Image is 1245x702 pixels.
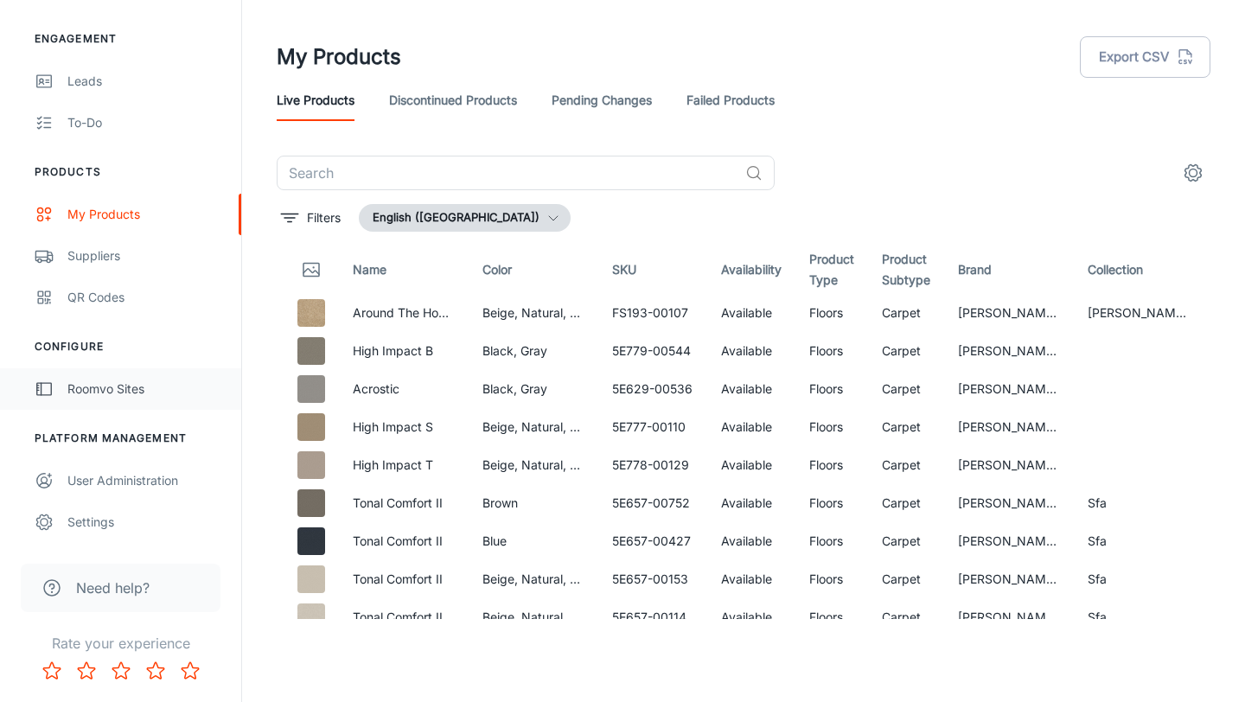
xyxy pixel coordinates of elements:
[1074,598,1203,636] td: Sfa
[469,446,598,484] td: Beige, Natural, White
[944,522,1074,560] td: [PERSON_NAME] Floors
[944,560,1074,598] td: [PERSON_NAME] Floors
[353,418,455,437] p: High Impact S
[598,370,707,408] td: 5E629-00536
[469,294,598,332] td: Beige, Natural, White
[469,598,598,636] td: Beige, Natural, White
[598,332,707,370] td: 5E779-00544
[353,456,455,475] p: High Impact T
[1074,246,1203,294] th: Collection
[1074,484,1203,522] td: Sfa
[795,370,868,408] td: Floors
[707,484,795,522] td: Available
[353,608,455,627] p: Tonal Comfort II
[277,156,738,190] input: Search
[307,208,341,227] p: Filters
[1074,294,1203,332] td: [PERSON_NAME] Floor Studio
[795,246,868,294] th: Product Type
[944,484,1074,522] td: [PERSON_NAME] Floors
[1074,560,1203,598] td: Sfa
[868,560,944,598] td: Carpet
[469,332,598,370] td: Black, Gray
[35,654,69,688] button: Rate 1 star
[67,72,224,91] div: Leads
[598,598,707,636] td: 5E657-00114
[277,204,345,232] button: filter
[944,446,1074,484] td: [PERSON_NAME] Floors
[795,408,868,446] td: Floors
[353,341,455,361] p: High Impact B
[67,380,224,399] div: Roomvo Sites
[301,259,322,280] svg: Thumbnail
[277,80,354,121] a: Live Products
[868,294,944,332] td: Carpet
[795,484,868,522] td: Floors
[707,246,795,294] th: Availability
[469,522,598,560] td: Blue
[353,532,455,551] p: Tonal Comfort II
[868,446,944,484] td: Carpet
[707,598,795,636] td: Available
[1080,36,1210,78] button: Export CSV
[868,484,944,522] td: Carpet
[469,408,598,446] td: Beige, Natural, White
[598,294,707,332] td: FS193-00107
[67,246,224,265] div: Suppliers
[795,294,868,332] td: Floors
[389,80,517,121] a: Discontinued Products
[67,288,224,307] div: QR Codes
[598,246,707,294] th: SKU
[353,494,455,513] p: Tonal Comfort II
[1074,522,1203,560] td: Sfa
[598,522,707,560] td: 5E657-00427
[353,380,455,399] p: Acrostic
[944,246,1074,294] th: Brand
[598,484,707,522] td: 5E657-00752
[353,303,455,322] p: Around The House Ii
[67,205,224,224] div: My Products
[795,560,868,598] td: Floors
[868,246,944,294] th: Product Subtype
[944,370,1074,408] td: [PERSON_NAME] Floors
[868,598,944,636] td: Carpet
[69,654,104,688] button: Rate 2 star
[707,370,795,408] td: Available
[795,598,868,636] td: Floors
[277,41,401,73] h1: My Products
[469,560,598,598] td: Beige, Natural, White
[944,294,1074,332] td: [PERSON_NAME] Floors
[868,408,944,446] td: Carpet
[67,113,224,132] div: To-do
[868,522,944,560] td: Carpet
[76,578,150,598] span: Need help?
[686,80,775,121] a: Failed Products
[944,332,1074,370] td: [PERSON_NAME] Floors
[14,633,227,654] p: Rate your experience
[353,570,455,589] p: Tonal Comfort II
[707,408,795,446] td: Available
[469,484,598,522] td: Brown
[359,204,571,232] button: English ([GEOGRAPHIC_DATA])
[944,598,1074,636] td: [PERSON_NAME] Floors
[707,522,795,560] td: Available
[67,513,224,532] div: Settings
[707,560,795,598] td: Available
[707,332,795,370] td: Available
[795,332,868,370] td: Floors
[469,246,598,294] th: Color
[868,332,944,370] td: Carpet
[795,522,868,560] td: Floors
[598,408,707,446] td: 5E777-00110
[138,654,173,688] button: Rate 4 star
[598,560,707,598] td: 5E657-00153
[469,370,598,408] td: Black, Gray
[67,471,224,490] div: User Administration
[707,294,795,332] td: Available
[552,80,652,121] a: Pending Changes
[598,446,707,484] td: 5E778-00129
[795,446,868,484] td: Floors
[339,246,469,294] th: Name
[944,408,1074,446] td: [PERSON_NAME] Floors
[173,654,207,688] button: Rate 5 star
[868,370,944,408] td: Carpet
